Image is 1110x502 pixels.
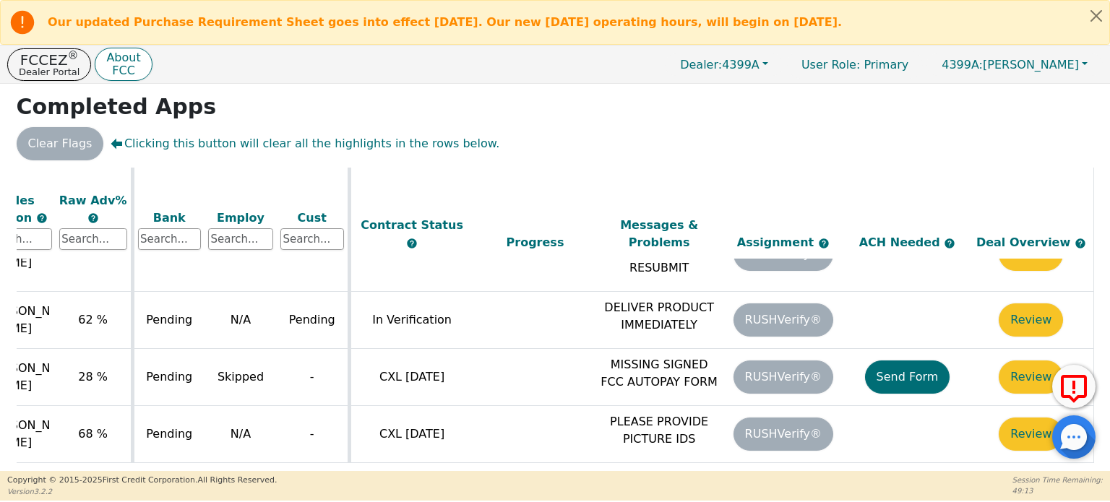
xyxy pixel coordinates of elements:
span: [PERSON_NAME] [942,58,1079,72]
button: Review [999,303,1063,337]
p: Session Time Remaining: [1012,475,1103,485]
button: 4399A:[PERSON_NAME] [926,53,1103,76]
span: 4399A [680,58,760,72]
button: Send Form [865,360,950,394]
td: Skipped [205,349,277,406]
td: Pending [277,292,349,349]
p: Dealer Portal [19,67,79,77]
td: - [277,349,349,406]
input: Search... [208,228,273,250]
div: Messages & Problems [601,217,718,251]
p: Primary [787,51,923,79]
button: AboutFCC [95,48,152,82]
button: Report Error to FCC [1052,365,1096,408]
sup: ® [68,49,79,62]
td: Pending [132,349,205,406]
td: Pending [132,292,205,349]
td: N/A [205,406,277,463]
div: Cust [280,209,344,226]
div: Employ [208,209,273,226]
span: 62 % [78,313,108,326]
span: 28 % [78,370,108,384]
span: Contract Status [361,218,463,232]
div: Bank [138,209,202,226]
p: PLEASE PROVIDE PICTURE IDS [601,413,718,448]
span: Dealer: [680,58,722,72]
button: Review [999,417,1063,451]
span: Raw Adv% [59,193,127,207]
td: CXL [DATE] [349,406,473,463]
button: Dealer:4399A [665,53,783,76]
span: User Role : [801,58,860,72]
p: Version 3.2.2 [7,486,277,497]
td: In Verification [349,292,473,349]
button: Review [999,360,1063,394]
div: Progress [477,234,594,251]
td: Pending [132,406,205,463]
p: Copyright © 2015- 2025 First Credit Corporation. [7,475,277,487]
p: MISSING SIGNED FCC AUTOPAY FORM [601,356,718,391]
b: Our updated Purchase Requirement Sheet goes into effect [DATE]. Our new [DATE] operating hours, w... [48,15,842,29]
p: 49:13 [1012,485,1103,496]
input: Search... [138,228,202,250]
span: Deal Overview [976,235,1086,249]
td: N/A [205,292,277,349]
p: FCC [106,65,140,77]
a: User Role: Primary [787,51,923,79]
span: 4399A: [942,58,983,72]
button: FCCEZ®Dealer Portal [7,48,91,81]
p: FCCEZ [19,53,79,67]
td: CXL [DATE] [349,349,473,406]
input: Search... [280,228,344,250]
input: Search... [59,228,127,250]
span: All Rights Reserved. [197,475,277,485]
td: - [277,406,349,463]
strong: Completed Apps [17,94,217,119]
button: Close alert [1083,1,1109,30]
span: Clicking this button will clear all the highlights in the rows below. [111,135,499,152]
p: DELIVER PRODUCT IMMEDIATELY [601,299,718,334]
span: Assignment [737,235,818,249]
span: ACH Needed [859,235,945,249]
p: About [106,52,140,64]
span: 68 % [78,427,108,441]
